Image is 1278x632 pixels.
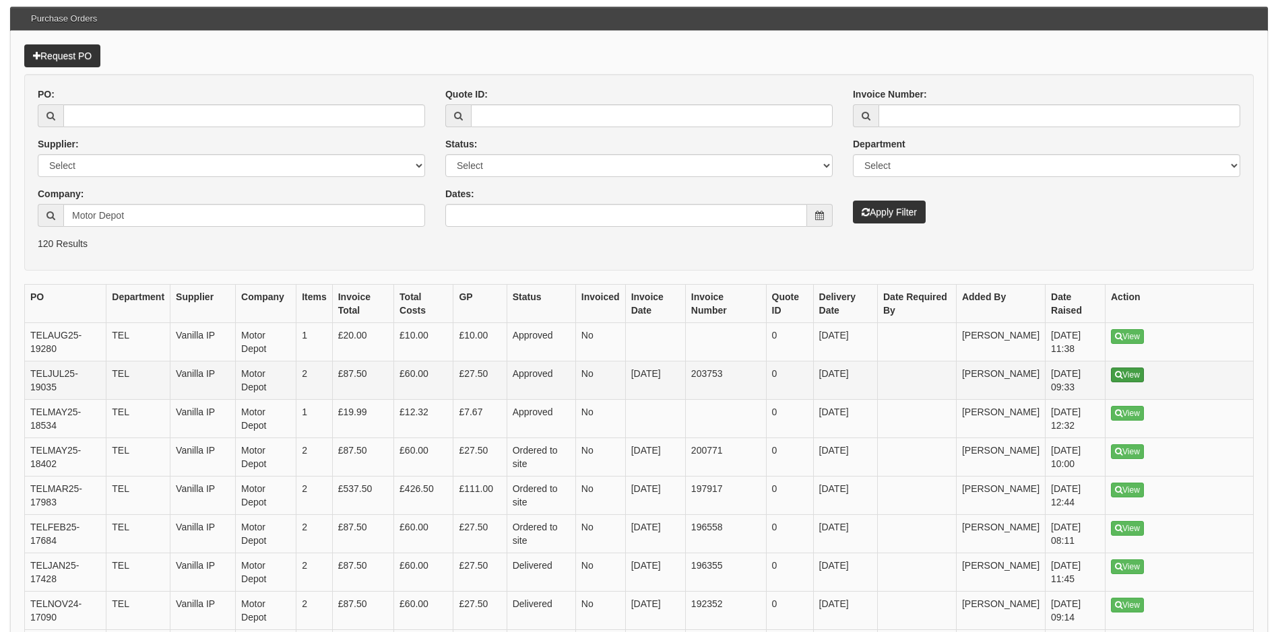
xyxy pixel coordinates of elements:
[453,515,507,553] td: £27.50
[1046,361,1106,400] td: [DATE] 09:33
[625,361,685,400] td: [DATE]
[296,361,333,400] td: 2
[25,553,106,592] td: TELJAN25-17428
[575,592,625,630] td: No
[575,477,625,515] td: No
[956,323,1045,361] td: [PERSON_NAME]
[956,361,1045,400] td: [PERSON_NAME]
[685,553,766,592] td: 196355
[766,592,813,630] td: 0
[575,400,625,438] td: No
[106,438,170,477] td: TEL
[332,592,393,630] td: £87.50
[1111,559,1144,574] a: View
[1111,483,1144,497] a: View
[813,361,877,400] td: [DATE]
[507,361,575,400] td: Approved
[394,515,453,553] td: £60.00
[24,7,104,30] h3: Purchase Orders
[236,400,296,438] td: Motor Depot
[853,87,927,101] label: Invoice Number:
[445,87,488,101] label: Quote ID:
[575,361,625,400] td: No
[236,285,296,323] th: Company
[766,515,813,553] td: 0
[956,553,1045,592] td: [PERSON_NAME]
[170,285,236,323] th: Supplier
[453,323,507,361] td: £10.00
[332,361,393,400] td: £87.50
[1111,367,1144,382] a: View
[170,400,236,438] td: Vanilla IP
[813,515,877,553] td: [DATE]
[25,361,106,400] td: TELJUL25-19035
[1111,444,1144,459] a: View
[813,400,877,438] td: [DATE]
[445,187,474,201] label: Dates:
[106,477,170,515] td: TEL
[853,137,905,151] label: Department
[1046,400,1106,438] td: [DATE] 12:32
[685,285,766,323] th: Invoice Number
[507,285,575,323] th: Status
[106,361,170,400] td: TEL
[296,285,333,323] th: Items
[170,592,236,630] td: Vanilla IP
[685,361,766,400] td: 203753
[394,553,453,592] td: £60.00
[625,477,685,515] td: [DATE]
[332,323,393,361] td: £20.00
[575,323,625,361] td: No
[170,553,236,592] td: Vanilla IP
[38,187,84,201] label: Company:
[394,477,453,515] td: £426.50
[685,438,766,477] td: 200771
[236,515,296,553] td: Motor Depot
[236,477,296,515] td: Motor Depot
[766,400,813,438] td: 0
[766,285,813,323] th: Quote ID
[1046,553,1106,592] td: [DATE] 11:45
[394,438,453,477] td: £60.00
[813,477,877,515] td: [DATE]
[38,137,79,151] label: Supplier:
[507,515,575,553] td: Ordered to site
[1111,598,1144,612] a: View
[332,400,393,438] td: £19.99
[236,592,296,630] td: Motor Depot
[507,477,575,515] td: Ordered to site
[813,592,877,630] td: [DATE]
[38,87,55,101] label: PO:
[106,285,170,323] th: Department
[1046,323,1106,361] td: [DATE] 11:38
[1046,477,1106,515] td: [DATE] 12:44
[296,400,333,438] td: 1
[625,285,685,323] th: Invoice Date
[106,515,170,553] td: TEL
[956,438,1045,477] td: [PERSON_NAME]
[445,137,477,151] label: Status:
[332,285,393,323] th: Invoice Total
[38,237,1240,250] p: 120 Results
[170,477,236,515] td: Vanilla IP
[813,553,877,592] td: [DATE]
[332,438,393,477] td: £87.50
[25,438,106,477] td: TELMAY25-18402
[453,438,507,477] td: £27.50
[25,477,106,515] td: TELMAR25-17983
[453,285,507,323] th: GP
[25,400,106,438] td: TELMAY25-18534
[394,323,453,361] td: £10.00
[507,400,575,438] td: Approved
[625,592,685,630] td: [DATE]
[106,553,170,592] td: TEL
[956,477,1045,515] td: [PERSON_NAME]
[25,323,106,361] td: TELAUG25-19280
[507,553,575,592] td: Delivered
[170,438,236,477] td: Vanilla IP
[1111,329,1144,344] a: View
[1111,521,1144,536] a: View
[394,592,453,630] td: £60.00
[1046,515,1106,553] td: [DATE] 08:11
[1106,285,1254,323] th: Action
